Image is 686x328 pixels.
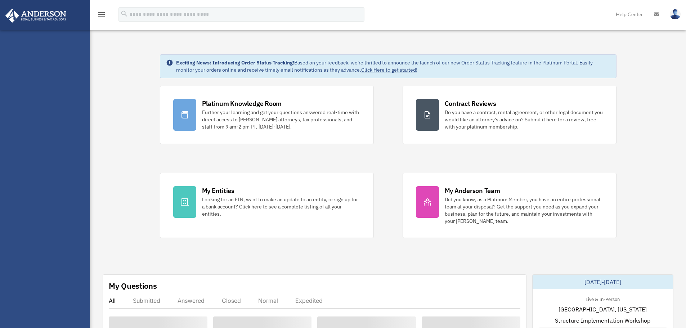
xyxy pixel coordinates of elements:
[3,9,68,23] img: Anderson Advisors Platinum Portal
[97,13,106,19] a: menu
[295,297,323,304] div: Expedited
[670,9,681,19] img: User Pic
[533,275,673,289] div: [DATE]-[DATE]
[160,86,374,144] a: Platinum Knowledge Room Further your learning and get your questions answered real-time with dire...
[580,295,626,302] div: Live & In-Person
[202,109,360,130] div: Further your learning and get your questions answered real-time with direct access to [PERSON_NAM...
[109,280,157,291] div: My Questions
[555,316,650,325] span: Structure Implementation Workshop
[202,196,360,217] div: Looking for an EIN, want to make an update to an entity, or sign up for a bank account? Click her...
[258,297,278,304] div: Normal
[445,196,603,225] div: Did you know, as a Platinum Member, you have an entire professional team at your disposal? Get th...
[202,186,234,195] div: My Entities
[160,173,374,238] a: My Entities Looking for an EIN, want to make an update to an entity, or sign up for a bank accoun...
[559,305,647,314] span: [GEOGRAPHIC_DATA], [US_STATE]
[109,297,116,304] div: All
[176,59,610,73] div: Based on your feedback, we're thrilled to announce the launch of our new Order Status Tracking fe...
[403,173,616,238] a: My Anderson Team Did you know, as a Platinum Member, you have an entire professional team at your...
[178,297,205,304] div: Answered
[176,59,294,66] strong: Exciting News: Introducing Order Status Tracking!
[361,67,417,73] a: Click Here to get started!
[97,10,106,19] i: menu
[445,186,500,195] div: My Anderson Team
[202,99,282,108] div: Platinum Knowledge Room
[222,297,241,304] div: Closed
[133,297,160,304] div: Submitted
[120,10,128,18] i: search
[445,109,603,130] div: Do you have a contract, rental agreement, or other legal document you would like an attorney's ad...
[403,86,616,144] a: Contract Reviews Do you have a contract, rental agreement, or other legal document you would like...
[445,99,496,108] div: Contract Reviews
